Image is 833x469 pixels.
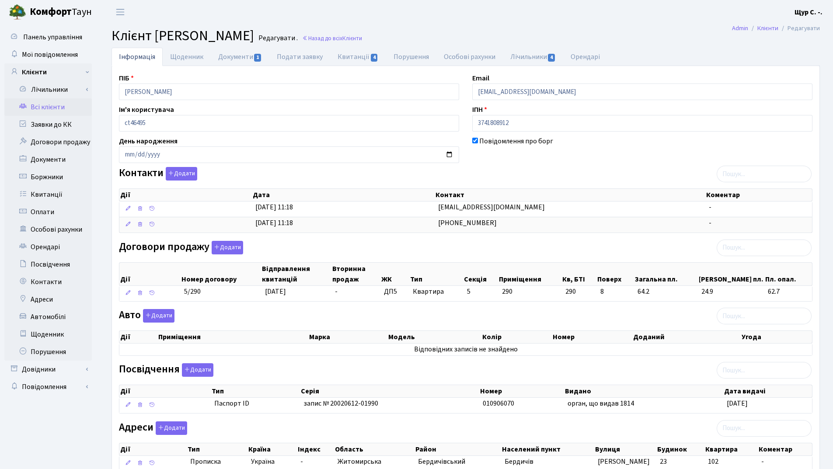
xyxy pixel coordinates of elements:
[732,24,748,33] a: Admin
[698,263,764,285] th: [PERSON_NAME] пл.
[23,32,82,42] span: Панель управління
[180,362,213,377] a: Додати
[386,48,436,66] a: Порушення
[297,443,334,455] th: Індекс
[4,308,92,326] a: Автомобілі
[757,24,778,33] a: Клієнти
[303,399,378,408] span: запис № 20020612-01990
[156,421,187,435] button: Адреси
[4,98,92,116] a: Всі клієнти
[481,331,552,343] th: Колір
[438,218,497,228] span: [PHONE_NUMBER]
[181,263,261,285] th: Номер договору
[436,48,503,66] a: Особові рахунки
[4,186,92,203] a: Квитанції
[371,54,378,62] span: 4
[4,203,92,221] a: Оплати
[141,308,174,323] a: Додати
[119,363,213,377] label: Посвідчення
[764,263,812,285] th: Пл. опал.
[413,287,460,297] span: Квартира
[435,189,705,201] th: Контакт
[717,166,812,182] input: Пошук...
[4,63,92,81] a: Клієнти
[565,287,593,297] span: 290
[472,104,487,115] label: ІПН
[723,385,812,397] th: Дата видачі
[22,50,78,59] span: Мої повідомлення
[265,287,286,296] span: [DATE]
[331,263,380,285] th: Вторинна продаж
[119,344,812,355] td: Відповідних записів не знайдено
[338,457,381,466] span: Житомирська
[261,263,331,285] th: Відправлення квитанцій
[302,34,362,42] a: Назад до всіхКлієнти
[119,167,197,181] label: Контакти
[704,443,757,455] th: Квартира
[4,28,92,46] a: Панель управління
[4,291,92,308] a: Адреси
[4,256,92,273] a: Посвідчення
[418,457,465,466] span: Бердичівський
[4,343,92,361] a: Порушення
[119,73,134,83] label: ПІБ
[119,421,187,435] label: Адреси
[190,457,221,467] span: Прописка
[10,81,92,98] a: Лічильники
[255,202,293,212] span: [DATE] 11:18
[251,457,293,467] span: Україна
[119,309,174,323] label: Авто
[479,136,553,146] label: Повідомлення про борг
[257,34,298,42] small: Редагувати .
[300,385,479,397] th: Серія
[709,202,711,212] span: -
[717,240,812,256] input: Пошук...
[561,263,596,285] th: Кв, БТІ
[705,189,812,201] th: Коментар
[4,326,92,343] a: Щоденник
[656,443,704,455] th: Будинок
[163,48,211,66] a: Щоденник
[709,218,711,228] span: -
[214,399,296,409] span: Паспорт ID
[247,443,297,455] th: Країна
[211,48,269,66] a: Документи
[308,331,387,343] th: Марка
[119,385,211,397] th: Дії
[472,73,489,83] label: Email
[4,221,92,238] a: Особові рахунки
[212,241,243,254] button: Договори продажу
[795,7,823,17] a: Щур С. -.
[334,443,415,455] th: Область
[30,5,92,20] span: Таун
[548,54,555,62] span: 4
[4,273,92,291] a: Контакти
[384,287,406,297] span: ДП5
[598,457,650,466] span: [PERSON_NAME]
[119,263,181,285] th: Дії
[563,48,607,66] a: Орендарі
[4,361,92,378] a: Довідники
[112,48,163,66] a: Інформація
[768,287,809,297] span: 62.7
[166,167,197,181] button: Контакти
[153,420,187,435] a: Додати
[4,238,92,256] a: Орендарі
[409,263,463,285] th: Тип
[552,331,632,343] th: Номер
[660,457,667,466] span: 23
[568,399,634,408] span: орган, що видав 1814
[112,26,254,46] span: Клієнт [PERSON_NAME]
[4,151,92,168] a: Документи
[184,287,201,296] span: 5/290
[600,287,631,297] span: 8
[4,378,92,396] a: Повідомлення
[255,218,293,228] span: [DATE] 11:18
[438,202,545,212] span: [EMAIL_ADDRESS][DOMAIN_NAME]
[4,46,92,63] a: Мої повідомлення
[252,189,435,201] th: Дата
[479,385,564,397] th: Номер
[596,263,634,285] th: Поверх
[30,5,72,19] b: Комфорт
[269,48,330,66] a: Подати заявку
